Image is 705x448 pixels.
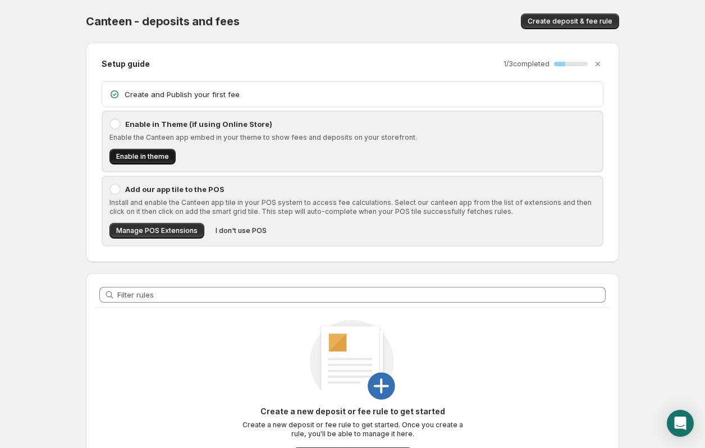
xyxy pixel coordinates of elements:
span: Create deposit & fee rule [528,17,612,26]
button: I don't use POS [209,223,273,239]
p: Enable in Theme (if using Online Store) [125,118,596,130]
p: Add our app tile to the POS [125,184,596,195]
span: Enable in theme [116,152,169,161]
span: I don't use POS [216,226,267,235]
p: Create a new deposit or fee rule to get started. Once you create a rule, you'll be able to manage... [240,420,465,438]
h2: Setup guide [102,58,150,70]
span: Manage POS Extensions [116,226,198,235]
p: Create and Publish your first fee [125,89,596,100]
input: Filter rules [117,287,606,303]
button: Manage POS Extensions [109,223,204,239]
span: Canteen - deposits and fees [86,15,240,28]
button: Create deposit & fee rule [521,13,619,29]
button: Enable in theme [109,149,176,164]
button: Dismiss setup guide [590,56,606,72]
p: Enable the Canteen app embed in your theme to show fees and deposits on your storefront. [109,133,596,142]
p: 1 / 3 completed [503,60,550,68]
p: Create a new deposit or fee rule to get started [240,406,465,417]
div: Open Intercom Messenger [667,410,694,437]
p: Install and enable the Canteen app tile in your POS system to access fee calculations. Select our... [109,198,596,216]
